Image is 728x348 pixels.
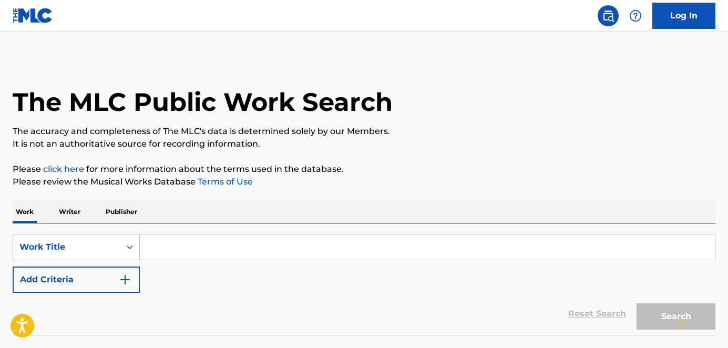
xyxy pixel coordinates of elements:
[679,308,685,340] div: Drag
[598,5,619,26] a: Public Search
[119,273,131,286] img: 9d2ae6d4665cec9f34b9.svg
[652,3,715,29] a: Log In
[625,5,646,26] div: Help
[13,8,53,23] img: MLC Logo
[102,201,140,223] p: Publisher
[13,234,715,335] form: Search Form
[675,298,728,348] iframe: Chat Widget
[13,267,140,293] button: Add Criteria
[13,125,715,138] p: The accuracy and completeness of The MLC's data is determined solely by our Members.
[13,138,715,150] p: It is not an authoritative source for recording information.
[13,163,715,176] p: Please for more information about the terms used in the database.
[43,164,84,174] a: click here
[629,9,642,22] img: help
[196,177,253,187] a: Terms of Use
[19,241,114,253] div: Work Title
[13,201,37,223] p: Work
[13,86,393,118] h1: The MLC Public Work Search
[699,210,728,295] iframe: Resource Center
[602,9,614,22] img: search
[56,201,84,223] p: Writer
[13,176,715,188] p: Please review the Musical Works Database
